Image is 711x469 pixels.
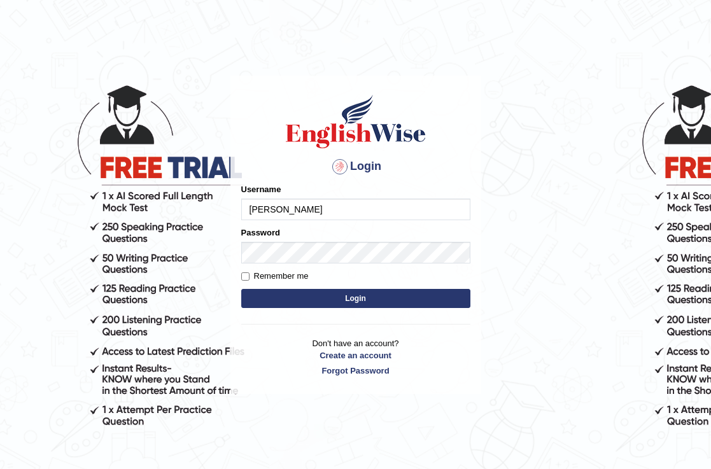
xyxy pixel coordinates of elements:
h4: Login [241,157,470,177]
a: Forgot Password [241,365,470,377]
input: Remember me [241,272,250,281]
img: Logo of English Wise sign in for intelligent practice with AI [283,93,428,150]
p: Don't have an account? [241,337,470,377]
label: Username [241,183,281,195]
label: Remember me [241,270,309,283]
a: Create an account [241,349,470,361]
label: Password [241,227,280,239]
button: Login [241,289,470,308]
